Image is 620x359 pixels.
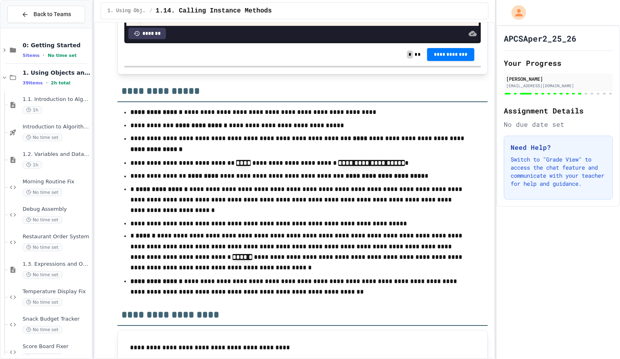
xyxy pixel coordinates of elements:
[23,80,43,86] span: 39 items
[23,96,90,103] span: 1.1. Introduction to Algorithms, Programming, and Compilers
[34,10,71,19] span: Back to Teams
[504,33,576,44] h1: APCSAper2_25_26
[7,6,85,23] button: Back to Teams
[23,288,90,295] span: Temperature Display Fix
[23,216,62,224] span: No time set
[23,42,90,49] span: 0: Getting Started
[23,244,62,251] span: No time set
[23,106,42,114] span: 1h
[23,343,90,350] span: Score Board Fixer
[23,261,90,268] span: 1.3. Expressions and Output [New]
[23,189,62,196] span: No time set
[51,80,71,86] span: 2h total
[23,206,90,213] span: Debug Assembly
[23,124,90,130] span: Introduction to Algorithms, Programming, and Compilers
[23,233,90,240] span: Restaurant Order System
[23,271,62,279] span: No time set
[23,134,62,141] span: No time set
[506,83,610,89] div: [EMAIL_ADDRESS][DOMAIN_NAME]
[23,178,90,185] span: Morning Routine Fix
[504,120,613,129] div: No due date set
[23,69,90,76] span: 1. Using Objects and Methods
[155,6,272,16] span: 1.14. Calling Instance Methods
[23,316,90,323] span: Snack Budget Tracker
[504,105,613,116] h2: Assignment Details
[23,298,62,306] span: No time set
[46,80,48,86] span: •
[503,3,528,22] div: My Account
[48,53,77,58] span: No time set
[23,53,40,58] span: 5 items
[511,155,606,188] p: Switch to "Grade View" to access the chat feature and communicate with your teacher for help and ...
[43,52,44,59] span: •
[107,8,146,14] span: 1. Using Objects and Methods
[506,75,610,82] div: [PERSON_NAME]
[23,326,62,334] span: No time set
[23,151,90,158] span: 1.2. Variables and Data Types
[149,8,152,14] span: /
[504,57,613,69] h2: Your Progress
[511,143,606,152] h3: Need Help?
[23,161,42,169] span: 1h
